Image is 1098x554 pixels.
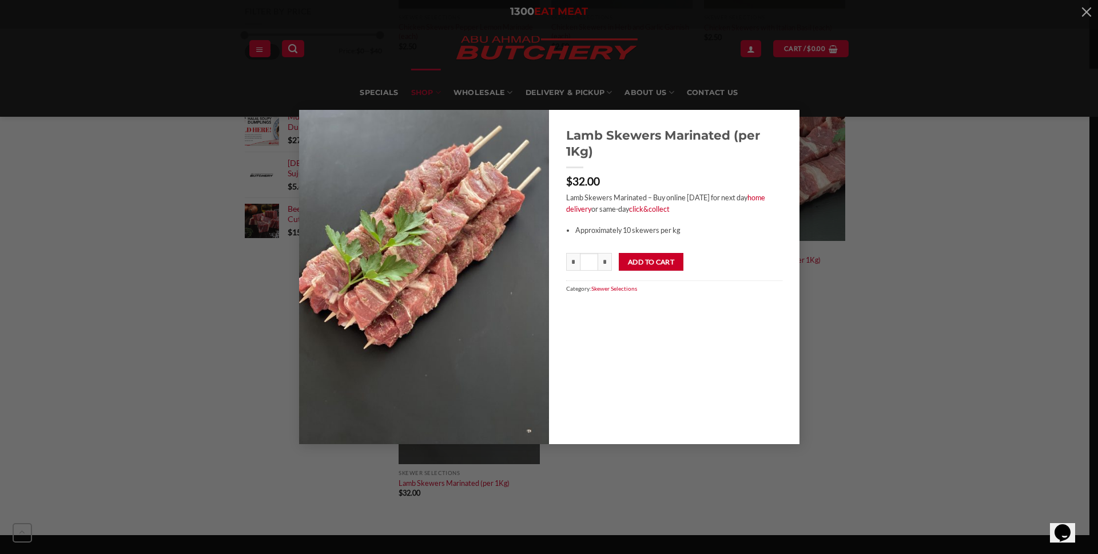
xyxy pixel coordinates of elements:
[299,110,550,444] img: Meat Skewers
[566,127,782,159] a: Lamb Skewers Marinated (per 1Kg)
[629,204,670,213] a: click&collect
[566,175,572,188] span: $
[566,192,782,215] p: Lamb Skewers Marinated – Buy online [DATE] for next day or same-day
[619,253,683,271] button: Add to cart
[580,253,598,271] input: Product quantity
[591,285,637,292] a: Skewer Selections
[566,175,600,188] bdi: 32.00
[1050,508,1087,543] iframe: chat widget
[575,224,782,236] li: Approximately 10 skewers per kg
[566,280,782,296] span: Category:
[598,253,612,271] input: Increase quantity of Lamb Skewers Marinated (per 1Kg)
[566,253,580,271] input: Reduce quantity of Lamb Skewers Marinated (per 1Kg)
